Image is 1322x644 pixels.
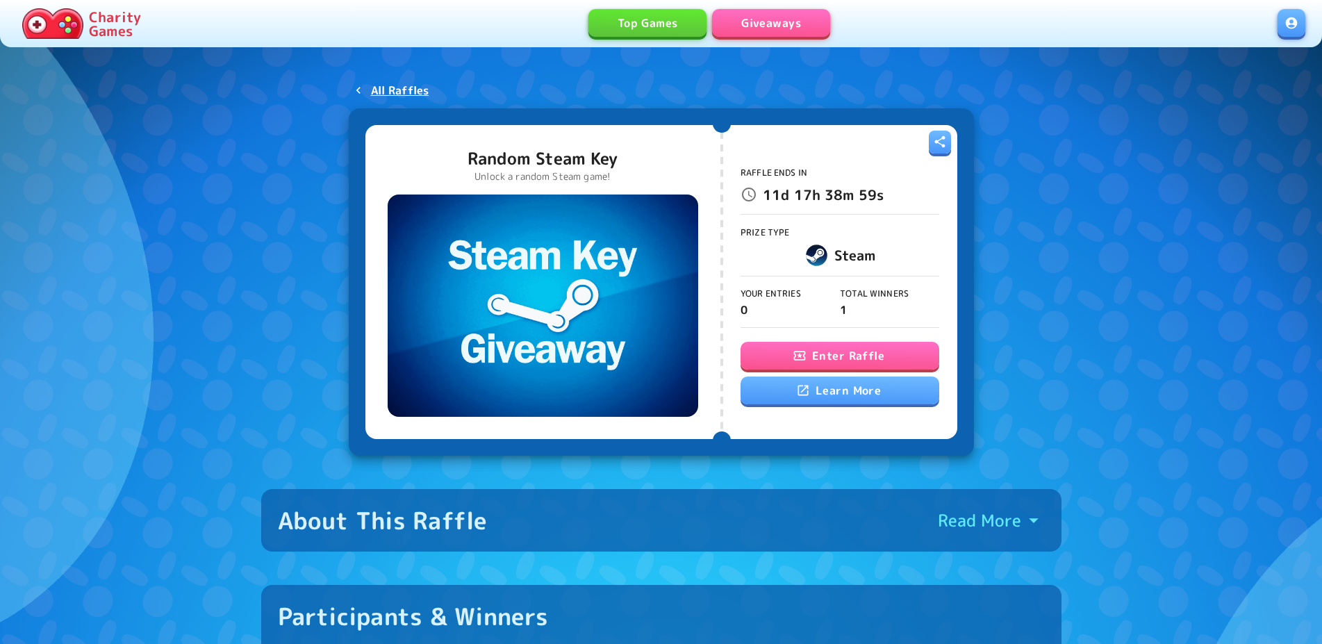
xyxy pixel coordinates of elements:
[261,489,1061,552] button: About This RaffleRead More
[468,147,618,170] p: Random Steam Key
[388,195,698,417] img: Random Steam Key
[741,377,939,404] a: Learn More
[278,602,549,631] div: Participants & Winners
[89,10,141,38] p: Charity Games
[834,244,876,266] h6: Steam
[349,78,435,103] a: All Raffles
[840,302,939,318] p: 1
[741,302,840,318] p: 0
[588,9,707,37] a: Top Games
[938,509,1021,531] p: Read More
[371,82,429,99] p: All Raffles
[22,8,83,39] img: Charity.Games
[468,170,618,183] p: Unlock a random Steam game!
[741,167,807,179] span: Raffle Ends In
[278,506,488,535] div: About This Raffle
[763,183,884,206] p: 11d 17h 38m 59s
[17,6,147,42] a: Charity Games
[741,342,939,370] button: Enter Raffle
[741,288,801,299] span: Your Entries
[712,9,830,37] a: Giveaways
[840,288,909,299] span: Total Winners
[741,226,790,238] span: Prize Type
